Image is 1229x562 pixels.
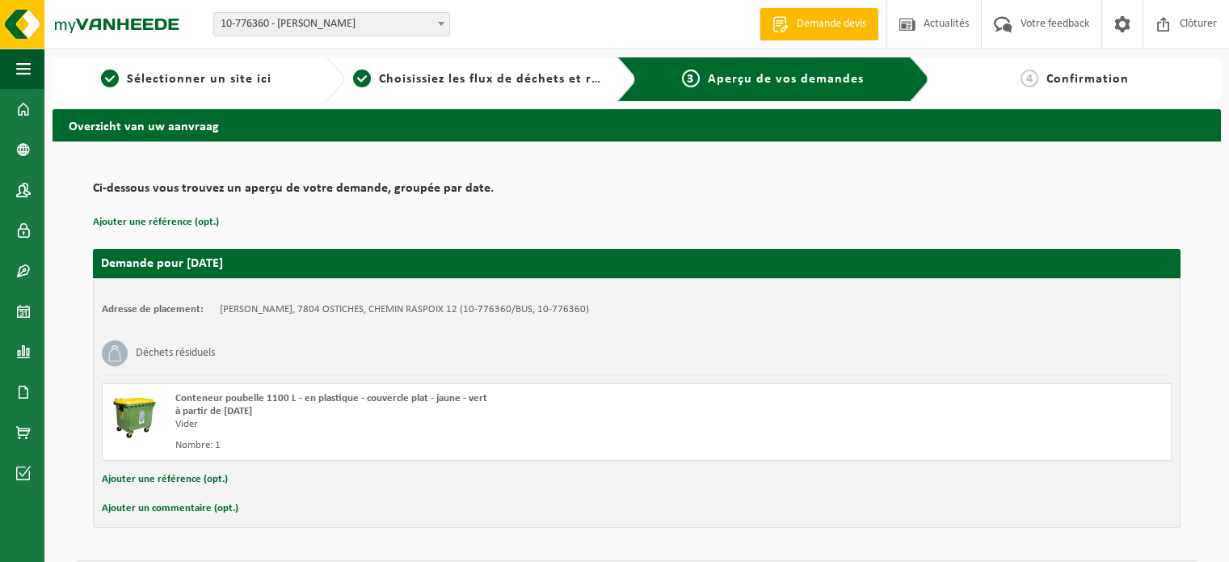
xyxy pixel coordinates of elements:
[101,70,119,87] span: 1
[175,418,701,431] div: Vider
[682,70,700,87] span: 3
[708,73,864,86] span: Aperçu de vos demandes
[760,8,878,40] a: Demande devis
[1021,70,1038,87] span: 4
[213,12,450,36] span: 10-776360 - BOUTRY EMMANUEL - OSTICHES
[102,469,228,490] button: Ajouter une référence (opt.)
[93,212,219,233] button: Ajouter une référence (opt.)
[214,13,449,36] span: 10-776360 - BOUTRY EMMANUEL - OSTICHES
[353,70,605,89] a: 2Choisissiez les flux de déchets et récipients
[61,70,313,89] a: 1Sélectionner un site ici
[793,16,870,32] span: Demande devis
[220,303,589,316] td: [PERSON_NAME], 7804 OSTICHES, CHEMIN RASPOIX 12 (10-776360/BUS, 10-776360)
[102,498,238,519] button: Ajouter un commentaire (opt.)
[111,392,159,441] img: WB-1100-HPE-GN-50.png
[53,109,1221,141] h2: Overzicht van uw aanvraag
[175,406,252,416] strong: à partir de [DATE]
[353,70,371,87] span: 2
[93,182,1181,204] h2: Ci-dessous vous trouvez un aperçu de votre demande, groupée par date.
[379,73,648,86] span: Choisissiez les flux de déchets et récipients
[101,257,223,270] strong: Demande pour [DATE]
[136,340,215,366] h3: Déchets résiduels
[175,439,701,452] div: Nombre: 1
[102,304,204,315] strong: Adresse de placement:
[127,73,271,86] span: Sélectionner un site ici
[175,393,487,404] span: Conteneur poubelle 1100 L - en plastique - couvercle plat - jaune - vert
[1046,73,1129,86] span: Confirmation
